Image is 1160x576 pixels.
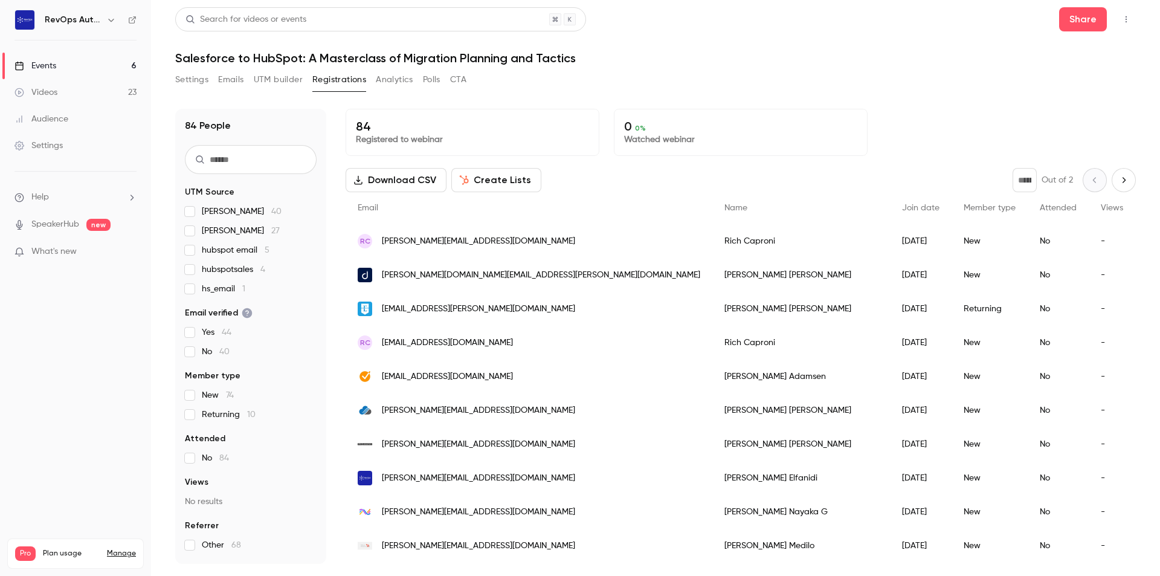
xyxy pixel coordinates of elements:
div: Search for videos or events [185,13,306,26]
div: Rich Caproni [712,326,890,360]
div: [DATE] [890,360,952,393]
div: No [1028,393,1089,427]
div: [PERSON_NAME] Elfanidi [712,461,890,495]
div: Returning [952,292,1028,326]
span: 27 [271,227,280,235]
span: [PERSON_NAME][EMAIL_ADDRESS][DOMAIN_NAME] [382,235,575,248]
div: No [1028,292,1089,326]
button: UTM builder [254,70,303,89]
img: domotz.com [358,268,372,282]
div: [DATE] [890,326,952,360]
div: New [952,495,1028,529]
div: [DATE] [890,529,952,563]
div: [DATE] [890,224,952,258]
span: 4 [260,265,265,274]
li: help-dropdown-opener [14,191,137,204]
span: [PERSON_NAME] [202,225,280,237]
div: - [1089,529,1135,563]
div: [DATE] [890,495,952,529]
div: New [952,393,1028,427]
span: Email [358,204,378,212]
div: [PERSON_NAME] [PERSON_NAME] [712,258,890,292]
span: [PERSON_NAME][EMAIL_ADDRESS][DOMAIN_NAME] [382,506,575,519]
div: New [952,427,1028,461]
div: Settings [14,140,63,152]
a: Manage [107,549,136,558]
span: [EMAIL_ADDRESS][DOMAIN_NAME] [382,337,513,349]
span: [PERSON_NAME][EMAIL_ADDRESS][DOMAIN_NAME] [382,540,575,552]
span: RC [360,337,370,348]
span: Email verified [185,307,253,319]
span: 5 [265,246,269,254]
button: Polls [423,70,440,89]
span: 23 [112,563,119,570]
div: [DATE] [890,427,952,461]
span: [PERSON_NAME][DOMAIN_NAME][EMAIL_ADDRESS][PERSON_NAME][DOMAIN_NAME] [382,269,700,282]
div: [PERSON_NAME] Adamsen [712,360,890,393]
div: - [1089,360,1135,393]
div: - [1089,224,1135,258]
div: No [1028,326,1089,360]
span: Views [185,476,208,488]
p: No results [185,496,317,508]
img: marcloudconsulting.com [358,403,372,418]
span: Plan usage [43,549,100,558]
span: 84 [219,454,229,462]
button: Registrations [312,70,366,89]
span: 0 % [635,124,646,132]
div: - [1089,393,1135,427]
div: [PERSON_NAME] [PERSON_NAME] [712,292,890,326]
span: RC [360,236,370,247]
div: - [1089,326,1135,360]
span: 74 [226,391,234,400]
div: New [952,461,1028,495]
span: [PERSON_NAME] [202,205,282,218]
img: revopsautomated.com [358,471,372,485]
div: New [952,258,1028,292]
div: No [1028,529,1089,563]
button: Analytics [376,70,413,89]
span: Views [1101,204,1123,212]
div: [DATE] [890,292,952,326]
img: essec.edu [358,302,372,316]
div: - [1089,495,1135,529]
button: Next page [1112,168,1136,192]
button: Settings [175,70,208,89]
section: facet-groups [185,186,317,551]
button: Share [1059,7,1107,31]
span: hubspotsales [202,264,265,276]
span: 68 [231,541,241,549]
div: [DATE] [890,461,952,495]
img: symphonyai.com [358,505,372,519]
span: 10 [247,410,256,419]
div: No [1028,258,1089,292]
div: No [1028,461,1089,495]
p: Out of 2 [1042,174,1073,186]
span: hs_email [202,283,245,295]
span: [PERSON_NAME][EMAIL_ADDRESS][DOMAIN_NAME] [382,438,575,451]
p: Registered to webinar [356,134,589,146]
div: Rich Caproni [712,224,890,258]
span: Member type [964,204,1016,212]
span: Join date [902,204,939,212]
span: hubspot email [202,244,269,256]
span: [PERSON_NAME][EMAIL_ADDRESS][DOMAIN_NAME] [382,404,575,417]
div: - [1089,461,1135,495]
span: Returning [202,409,256,421]
div: - [1089,427,1135,461]
span: [PERSON_NAME][EMAIL_ADDRESS][DOMAIN_NAME] [382,472,575,485]
span: 40 [219,348,230,356]
div: No [1028,427,1089,461]
div: [DATE] [890,258,952,292]
div: - [1089,258,1135,292]
span: [EMAIL_ADDRESS][PERSON_NAME][DOMAIN_NAME] [382,303,575,316]
p: 84 [356,119,589,134]
span: 40 [271,207,282,216]
span: Pro [15,546,36,561]
span: UTM Source [185,186,234,198]
div: No [1028,224,1089,258]
span: No [202,452,229,464]
a: SpeakerHub [31,218,79,231]
div: [PERSON_NAME] [PERSON_NAME] [712,393,890,427]
div: New [952,529,1028,563]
